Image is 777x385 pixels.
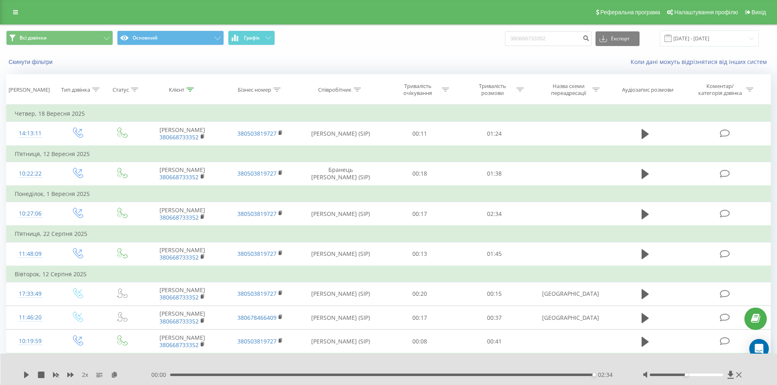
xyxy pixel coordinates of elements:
[383,330,457,354] td: 00:08
[238,86,271,93] div: Бізнес номер
[15,125,46,141] div: 14:13:11
[144,122,221,146] td: [PERSON_NAME]
[471,83,514,97] div: Тривалість розмови
[600,9,660,15] span: Реферальна програма
[7,226,771,242] td: П’ятниця, 22 Серпня 2025
[113,86,129,93] div: Статус
[318,86,352,93] div: Співробітник
[15,246,46,262] div: 11:48:09
[15,286,46,302] div: 17:33:49
[631,58,771,66] a: Коли дані можуть відрізнятися вiд інших систем
[237,250,277,257] a: 380503819727
[299,306,383,330] td: [PERSON_NAME] (SIP)
[15,206,46,222] div: 10:27:06
[685,373,688,376] div: Accessibility label
[299,330,383,354] td: [PERSON_NAME] (SIP)
[144,162,221,186] td: [PERSON_NAME]
[457,242,532,266] td: 01:45
[237,169,277,177] a: 380503819727
[117,31,224,45] button: Основний
[457,330,532,354] td: 00:41
[144,306,221,330] td: [PERSON_NAME]
[299,282,383,306] td: [PERSON_NAME] (SIP)
[9,86,50,93] div: [PERSON_NAME]
[144,282,221,306] td: [PERSON_NAME]
[82,371,88,379] span: 2 x
[457,162,532,186] td: 01:38
[151,371,170,379] span: 00:00
[169,86,184,93] div: Клієнт
[159,213,199,221] a: 380668733352
[20,35,46,41] span: Всі дзвінки
[531,282,609,306] td: [GEOGRAPHIC_DATA]
[457,202,532,226] td: 02:34
[674,9,738,15] span: Налаштування профілю
[383,122,457,146] td: 00:11
[299,242,383,266] td: [PERSON_NAME] (SIP)
[144,202,221,226] td: [PERSON_NAME]
[237,210,277,218] a: 380503819727
[696,83,744,97] div: Коментар/категорія дзвінка
[7,186,771,202] td: Понеділок, 1 Вересня 2025
[749,339,769,359] div: Open Intercom Messenger
[237,290,277,297] a: 380503819727
[144,330,221,354] td: [PERSON_NAME]
[237,314,277,321] a: 380678466409
[592,373,595,376] div: Accessibility label
[237,337,277,345] a: 380503819727
[7,106,771,122] td: Четвер, 18 Вересня 2025
[159,317,199,325] a: 380668733352
[159,253,199,261] a: 380668733352
[144,242,221,266] td: [PERSON_NAME]
[383,242,457,266] td: 00:13
[531,306,609,330] td: [GEOGRAPHIC_DATA]
[383,306,457,330] td: 00:17
[383,162,457,186] td: 00:18
[383,202,457,226] td: 00:17
[457,122,532,146] td: 01:24
[299,122,383,146] td: [PERSON_NAME] (SIP)
[7,266,771,282] td: Вівторок, 12 Серпня 2025
[159,341,199,349] a: 380668733352
[622,86,673,93] div: Аудіозапис розмови
[595,31,640,46] button: Експорт
[7,146,771,162] td: П’ятниця, 12 Вересня 2025
[457,306,532,330] td: 00:37
[598,371,613,379] span: 02:34
[61,86,90,93] div: Тип дзвінка
[237,130,277,137] a: 380503819727
[6,58,57,66] button: Скинути фільтри
[299,202,383,226] td: [PERSON_NAME] (SIP)
[396,83,440,97] div: Тривалість очікування
[505,31,591,46] input: Пошук за номером
[6,31,113,45] button: Всі дзвінки
[299,162,383,186] td: Бранець [PERSON_NAME] (SIP)
[228,31,275,45] button: Графік
[15,333,46,349] div: 10:19:59
[752,9,766,15] span: Вихід
[159,293,199,301] a: 380668733352
[547,83,590,97] div: Назва схеми переадресації
[15,310,46,326] div: 11:46:20
[457,282,532,306] td: 00:15
[15,166,46,182] div: 10:22:22
[244,35,260,41] span: Графік
[383,282,457,306] td: 00:20
[159,133,199,141] a: 380668733352
[159,173,199,181] a: 380668733352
